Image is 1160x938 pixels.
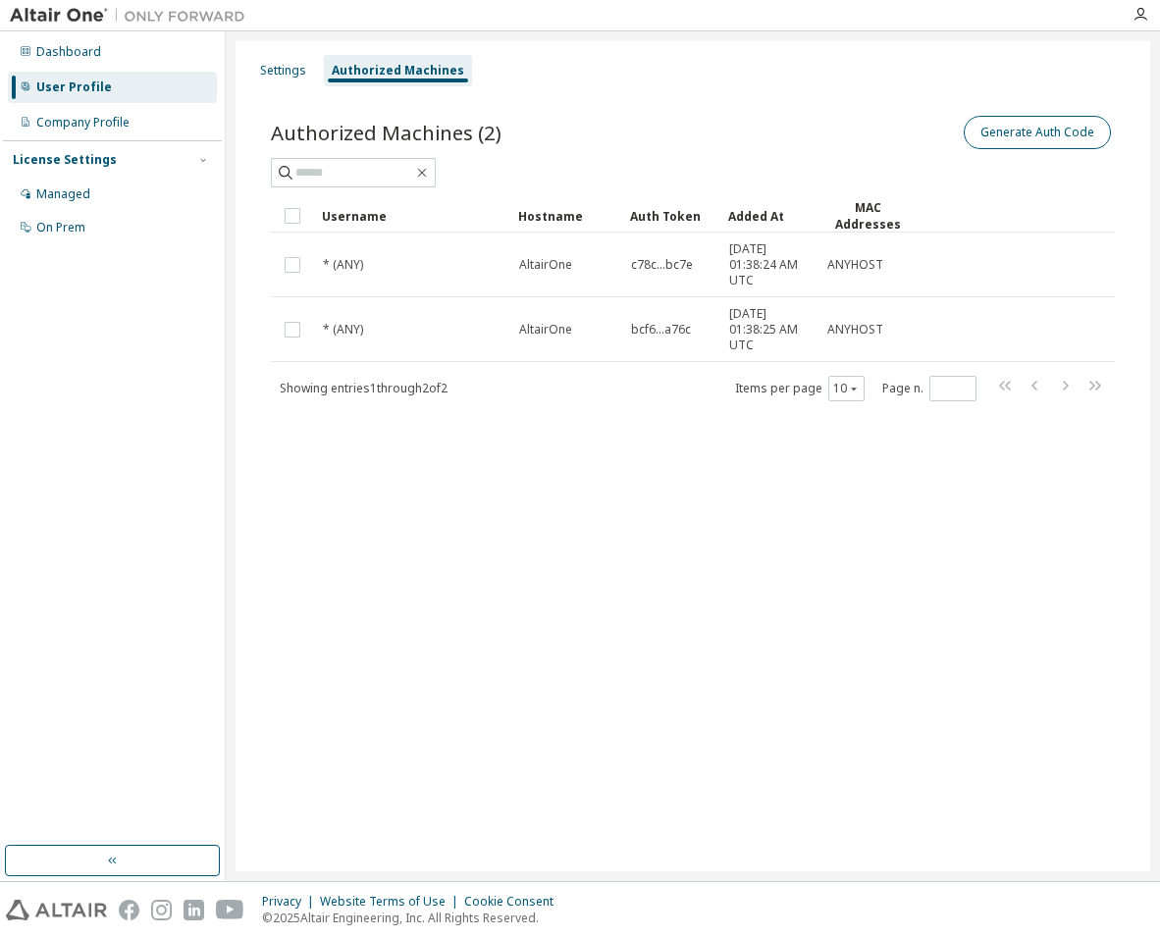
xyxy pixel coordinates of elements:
[6,900,107,920] img: altair_logo.svg
[36,44,101,60] div: Dashboard
[323,257,363,273] span: * (ANY)
[827,257,883,273] span: ANYHOST
[332,63,464,78] div: Authorized Machines
[260,63,306,78] div: Settings
[519,322,572,338] span: AltairOne
[119,900,139,920] img: facebook.svg
[36,220,85,235] div: On Prem
[827,322,883,338] span: ANYHOST
[964,116,1111,149] button: Generate Auth Code
[184,900,204,920] img: linkedin.svg
[36,186,90,202] div: Managed
[728,200,811,232] div: Added At
[271,119,501,146] span: Authorized Machines (2)
[729,306,810,353] span: [DATE] 01:38:25 AM UTC
[826,199,909,233] div: MAC Addresses
[262,894,320,910] div: Privacy
[519,257,572,273] span: AltairOne
[280,380,448,396] span: Showing entries 1 through 2 of 2
[323,322,363,338] span: * (ANY)
[631,322,691,338] span: bcf6...a76c
[13,152,117,168] div: License Settings
[631,257,693,273] span: c78c...bc7e
[216,900,244,920] img: youtube.svg
[262,910,565,926] p: © 2025 Altair Engineering, Inc. All Rights Reserved.
[151,900,172,920] img: instagram.svg
[729,241,810,288] span: [DATE] 01:38:24 AM UTC
[36,115,130,130] div: Company Profile
[735,376,865,401] span: Items per page
[10,6,255,26] img: Altair One
[833,381,860,396] button: 10
[882,376,976,401] span: Page n.
[320,894,464,910] div: Website Terms of Use
[322,200,502,232] div: Username
[36,79,112,95] div: User Profile
[518,200,614,232] div: Hostname
[464,894,565,910] div: Cookie Consent
[630,200,712,232] div: Auth Token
